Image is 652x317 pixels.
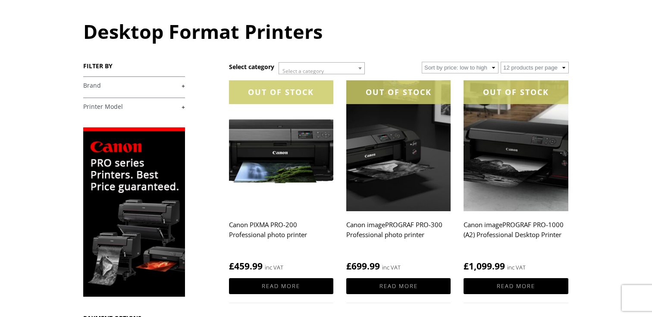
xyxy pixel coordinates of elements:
[382,263,401,273] strong: inc VAT
[464,260,469,272] span: £
[346,278,451,294] a: Read more about “Canon imagePROGRAF PRO-300 Professional photo printer”
[346,260,380,272] bdi: 699.99
[229,80,333,273] a: OUT OF STOCKCanon PIXMA PRO-200 Professional photo printer £459.99 inc VAT
[464,80,568,104] div: OUT OF STOCK
[83,82,185,90] a: +
[346,80,451,104] div: OUT OF STOCK
[229,260,263,272] bdi: 459.99
[83,62,185,70] h3: FILTER BY
[229,260,234,272] span: £
[229,278,333,294] a: Read more about “Canon PIXMA PRO-200 Professional photo printer”
[265,263,283,273] strong: inc VAT
[464,80,568,211] img: Canon imagePROGRAF PRO-1000 (A2) Professional Desktop Printer
[229,63,274,71] h3: Select category
[229,80,333,104] div: OUT OF STOCK
[346,260,351,272] span: £
[282,67,324,75] span: Select a category
[346,217,451,251] h2: Canon imagePROGRAF PRO-300 Professional photo printer
[346,80,451,273] a: OUT OF STOCKCanon imagePROGRAF PRO-300 Professional photo printer £699.99 inc VAT
[507,263,526,273] strong: inc VAT
[83,103,185,111] a: +
[422,62,498,73] select: Shop order
[83,76,185,94] h4: Brand
[464,260,505,272] bdi: 1,099.99
[83,18,569,44] h1: Desktop Format Printers
[464,278,568,294] a: Read more about “Canon imagePROGRAF PRO-1000 (A2) Professional Desktop Printer”
[229,217,333,251] h2: Canon PIXMA PRO-200 Professional photo printer
[464,217,568,251] h2: Canon imagePROGRAF PRO-1000 (A2) Professional Desktop Printer
[346,80,451,211] img: Canon imagePROGRAF PRO-300 Professional photo printer
[83,127,185,297] img: promo
[464,80,568,273] a: OUT OF STOCKCanon imagePROGRAF PRO-1000 (A2) Professional Desktop Printer £1,099.99 inc VAT
[83,98,185,115] h4: Printer Model
[229,80,333,211] img: Canon PIXMA PRO-200 Professional photo printer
